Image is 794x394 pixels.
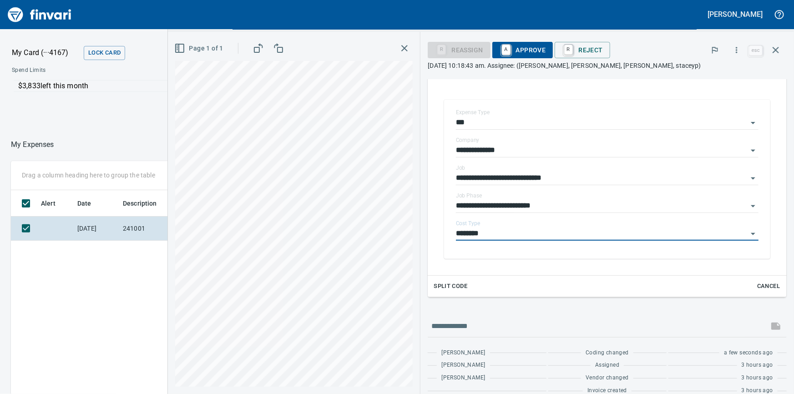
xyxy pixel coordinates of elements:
span: [PERSON_NAME] [441,374,485,383]
span: This records your message into the invoice and notifies anyone mentioned [765,315,787,337]
div: Reassign [428,45,490,53]
span: Assigned [595,361,619,370]
span: Reject [562,42,602,58]
a: A [502,45,511,55]
label: Expense Type [456,110,490,115]
span: [PERSON_NAME] [441,349,485,358]
td: 241001 [119,217,201,241]
span: Close invoice [747,39,787,61]
p: Drag a column heading here to group the table [22,171,155,180]
a: esc [749,45,763,56]
label: Cost Type [456,221,480,226]
p: My Expenses [11,139,54,150]
span: Date [77,198,103,209]
label: Company [456,137,480,143]
button: Open [747,227,759,240]
span: Alert [41,198,67,209]
button: Open [747,172,759,185]
button: RReject [555,42,610,58]
button: Lock Card [84,46,125,60]
span: Lock Card [88,48,121,58]
button: Split Code [431,279,470,293]
td: [DATE] [74,217,119,241]
a: R [564,45,573,55]
span: [PERSON_NAME] [441,361,485,370]
span: 3 hours ago [742,361,773,370]
button: Open [747,144,759,157]
span: Description [123,198,169,209]
button: Open [747,200,759,212]
span: Approve [500,42,546,58]
p: [DATE] 10:18:43 am. Assignee: ([PERSON_NAME], [PERSON_NAME], [PERSON_NAME], staceyp) [428,61,787,70]
button: More [727,40,747,60]
p: My Card (···4167) [12,47,80,58]
img: Finvari [5,4,74,25]
span: Coding changed [586,349,629,358]
label: Job [456,165,465,171]
h5: [PERSON_NAME] [708,10,763,19]
div: Expand [428,87,787,297]
p: $3,833 left this month [18,81,267,91]
button: AApprove [492,42,553,58]
span: Alert [41,198,56,209]
button: Page 1 of 1 [172,40,227,57]
button: Flag [705,40,725,60]
span: Spend Limits [12,66,158,75]
span: Description [123,198,157,209]
span: Cancel [756,281,781,292]
button: Open [747,116,759,129]
span: 3 hours ago [742,374,773,383]
button: [PERSON_NAME] [706,7,765,21]
span: Page 1 of 1 [176,43,223,54]
span: a few seconds ago [724,349,773,358]
label: Job Phase [456,193,482,198]
nav: breadcrumb [11,139,54,150]
span: Date [77,198,91,209]
span: Split Code [434,281,467,292]
button: Cancel [754,279,783,293]
span: Vendor changed [586,374,629,383]
p: Online allowed [5,92,272,101]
